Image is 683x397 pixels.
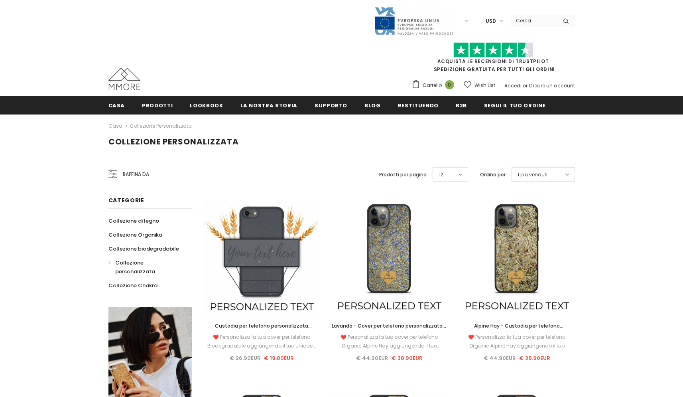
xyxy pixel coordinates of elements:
[108,231,162,239] span: Collezione Organika
[511,15,557,26] input: Search Site
[108,245,179,253] span: Collezione biodegradabile
[108,214,159,228] a: Collezione di legno
[484,96,545,114] a: Segui il tuo ordine
[332,322,447,338] span: Lavanda - Cover per telefono personalizzata - Regalo personalizzato
[331,333,447,350] div: ❤️ Personalizza la tua cover per telefono Organic Alpine Hay aggiungendo il tuo Unique...
[108,196,144,204] span: Categorie
[115,259,155,275] span: Collezione personalizzata
[315,96,347,114] a: supporto
[108,256,183,278] a: Collezione personalizzata
[108,121,122,131] a: Casa
[190,96,223,114] a: Lookbook
[523,82,528,89] span: or
[108,282,157,289] span: Collezione Chakra
[486,17,496,25] span: USD
[439,171,443,179] span: 12
[459,322,575,330] a: Alpine Hay - Custodia per telefono personalizzata - Regalo personalizzato
[108,102,125,109] span: Casa
[468,322,565,338] span: Alpine Hay - Custodia per telefono personalizzata - Regalo personalizzato
[456,102,467,109] span: B2B
[398,96,439,114] a: Restituendo
[108,278,157,292] a: Collezione Chakra
[411,79,458,91] a: Carrello 0
[398,102,439,109] span: Restituendo
[392,354,423,362] span: € 38.90EUR
[356,354,388,362] span: € 44.90EUR
[437,58,549,65] a: Acquista le recensioni di TrustPilot
[230,354,261,362] span: € 26.90EUR
[240,96,297,114] a: La nostra storia
[204,322,320,330] a: Custodia per telefono personalizzata biodegradabile - nera
[519,354,550,362] span: € 38.90EUR
[374,6,454,36] img: Javni Razpis
[108,228,162,242] a: Collezione Organika
[518,171,547,179] span: I più venduti
[529,82,575,89] a: Creare un account
[474,81,495,89] span: Wish List
[123,170,149,179] span: Raffina da
[108,217,159,225] span: Collezione di legno
[364,96,381,114] a: Blog
[240,102,297,109] span: La nostra storia
[453,42,533,58] img: Fidati di Pilot Stars
[142,102,173,109] span: Prodotti
[364,102,381,109] span: Blog
[215,322,312,338] span: Custodia per telefono personalizzata biodegradabile - nera
[459,333,575,350] div: ❤️ Personalizza la tua cover per telefono Organic Alpine Hay aggiungendo il tuo Unique...
[374,17,454,24] a: Javni Razpis
[456,96,467,114] a: B2B
[204,333,320,350] div: ❤️ Personalizza la tua cover per telefono Biodegradabile aggiungendo il tuo Unique...
[130,122,192,129] a: Collezione personalizzata
[504,82,522,89] a: Accedi
[108,242,179,256] a: Collezione biodegradabile
[423,81,442,89] span: Carrello
[264,354,294,362] span: € 19.80EUR
[190,102,223,109] span: Lookbook
[484,102,545,109] span: Segui il tuo ordine
[331,322,447,330] a: Lavanda - Cover per telefono personalizzata - Regalo personalizzato
[464,78,495,92] a: Wish List
[142,96,173,114] a: Prodotti
[108,136,239,147] span: Collezione personalizzata
[379,171,427,179] label: Prodotti per pagina
[411,46,575,73] span: SPEDIZIONE GRATUITA PER TUTTI GLI ORDINI
[108,68,140,90] img: Casi MMORE
[445,80,454,89] span: 0
[108,96,125,114] a: Casa
[480,171,506,179] label: Ordina per
[484,354,516,362] span: € 44.90EUR
[315,102,347,109] span: supporto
